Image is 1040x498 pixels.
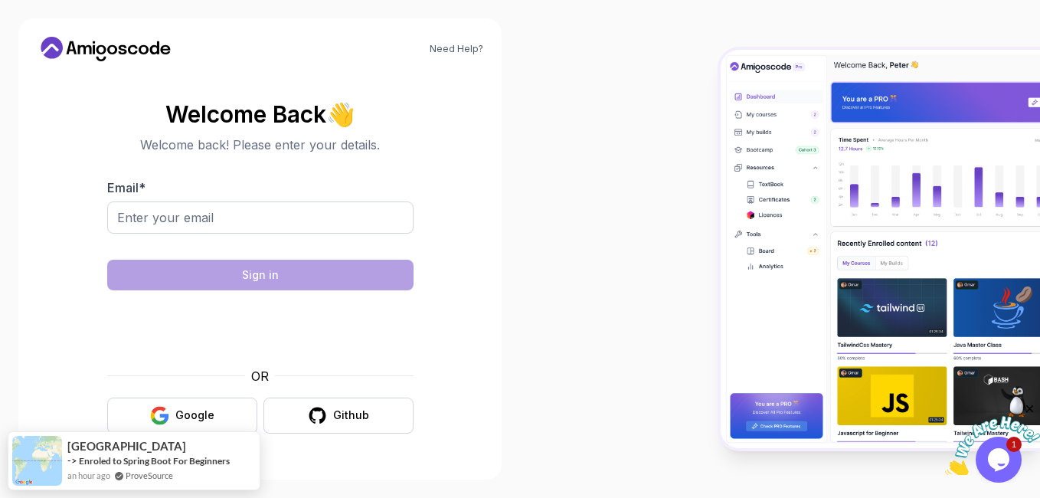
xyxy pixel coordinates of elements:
div: Sign in [242,267,279,283]
img: provesource social proof notification image [12,436,62,486]
label: Email * [107,180,146,195]
iframe: Widget containing checkbox for hCaptcha security challenge [145,300,376,358]
div: Google [175,408,214,423]
a: Home link [37,37,175,61]
span: -> [67,454,77,467]
div: Github [333,408,369,423]
a: Enroled to Spring Boot For Beginners [79,455,230,467]
iframe: chat widget [945,402,1040,475]
a: Need Help? [430,43,483,55]
button: Sign in [107,260,414,290]
button: Github [263,398,414,434]
p: OR [251,367,269,385]
p: Welcome back! Please enter your details. [107,136,414,154]
a: ProveSource [126,469,173,482]
img: Amigoscode Dashboard [721,50,1040,448]
span: [GEOGRAPHIC_DATA] [67,440,186,453]
span: 👋 [326,101,355,126]
h2: Welcome Back [107,102,414,126]
button: Google [107,398,257,434]
input: Enter your email [107,201,414,234]
span: an hour ago [67,469,110,482]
